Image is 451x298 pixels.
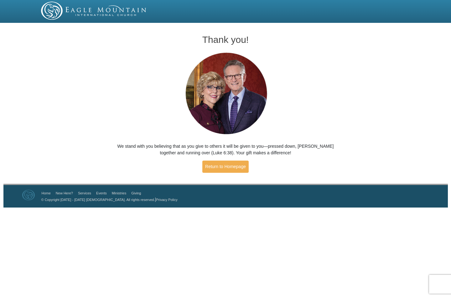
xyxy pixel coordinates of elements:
[56,191,73,195] a: New Here?
[156,198,177,202] a: Privacy Policy
[112,191,126,195] a: Ministries
[42,191,51,195] a: Home
[39,196,178,203] p: |
[116,34,335,45] h1: Thank you!
[179,51,272,137] img: Pastors George and Terri Pearsons
[131,191,141,195] a: Giving
[78,191,91,195] a: Services
[22,190,35,200] img: Eagle Mountain International Church
[116,143,335,156] p: We stand with you believing that as you give to others it will be given to you—pressed down, [PER...
[41,2,147,20] img: EMIC
[41,198,155,202] a: © Copyright [DATE] - [DATE] [DEMOGRAPHIC_DATA]. All rights reserved.
[202,161,249,173] a: Return to Homepage
[96,191,107,195] a: Events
